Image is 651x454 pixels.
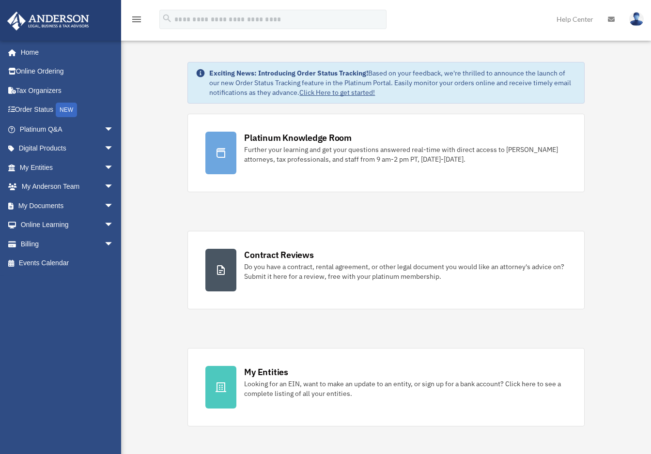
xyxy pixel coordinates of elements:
[244,132,352,144] div: Platinum Knowledge Room
[7,158,128,177] a: My Entitiesarrow_drop_down
[4,12,92,30] img: Anderson Advisors Platinum Portal
[244,249,313,261] div: Contract Reviews
[104,139,124,159] span: arrow_drop_down
[7,254,128,273] a: Events Calendar
[187,114,584,192] a: Platinum Knowledge Room Further your learning and get your questions answered real-time with dire...
[7,234,128,254] a: Billingarrow_drop_down
[131,17,142,25] a: menu
[7,100,128,120] a: Order StatusNEW
[104,196,124,216] span: arrow_drop_down
[7,81,128,100] a: Tax Organizers
[209,69,368,77] strong: Exciting News: Introducing Order Status Tracking!
[209,68,576,97] div: Based on your feedback, we're thrilled to announce the launch of our new Order Status Tracking fe...
[299,88,375,97] a: Click Here to get started!
[7,62,128,81] a: Online Ordering
[104,215,124,235] span: arrow_drop_down
[104,234,124,254] span: arrow_drop_down
[7,139,128,158] a: Digital Productsarrow_drop_down
[7,215,128,235] a: Online Learningarrow_drop_down
[131,14,142,25] i: menu
[187,231,584,309] a: Contract Reviews Do you have a contract, rental agreement, or other legal document you would like...
[7,196,128,215] a: My Documentsarrow_drop_down
[244,366,288,378] div: My Entities
[56,103,77,117] div: NEW
[104,177,124,197] span: arrow_drop_down
[244,145,566,164] div: Further your learning and get your questions answered real-time with direct access to [PERSON_NAM...
[7,177,128,197] a: My Anderson Teamarrow_drop_down
[629,12,644,26] img: User Pic
[104,158,124,178] span: arrow_drop_down
[187,348,584,426] a: My Entities Looking for an EIN, want to make an update to an entity, or sign up for a bank accoun...
[104,120,124,139] span: arrow_drop_down
[7,120,128,139] a: Platinum Q&Aarrow_drop_down
[244,379,566,398] div: Looking for an EIN, want to make an update to an entity, or sign up for a bank account? Click her...
[244,262,566,281] div: Do you have a contract, rental agreement, or other legal document you would like an attorney's ad...
[7,43,124,62] a: Home
[162,13,172,24] i: search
